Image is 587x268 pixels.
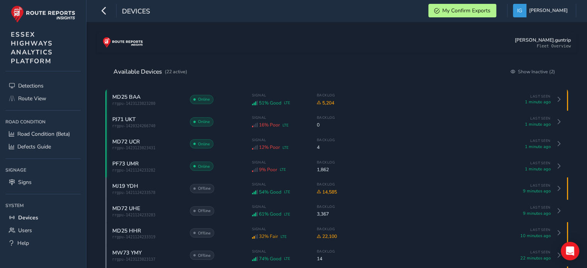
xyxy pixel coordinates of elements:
[317,167,335,173] span: 1,862
[259,233,278,239] span: 32% Fair
[18,95,46,102] span: Route View
[317,204,335,209] span: Backlog
[512,233,551,239] span: 10 minutes ago
[112,235,182,239] span: rrgpu-1421124233319
[428,4,496,17] button: My Confirm Exports
[198,141,210,147] span: Online
[512,94,551,99] span: Last Seen
[17,239,29,247] span: Help
[5,140,81,153] a: Defects Guide
[18,82,44,89] span: Detections
[513,4,526,17] img: diamond-layout
[18,179,32,186] span: Signs
[512,161,551,165] span: Last Seen
[512,138,551,143] span: Last Seen
[259,256,281,262] span: 74% Good
[5,92,81,105] a: Route View
[529,4,568,17] span: [PERSON_NAME]
[5,164,81,176] div: Signage
[112,93,140,101] span: MD25 BAA
[252,227,306,231] span: Signal
[198,208,211,214] span: Offline
[317,227,337,231] span: Backlog
[512,255,551,261] span: 22 minutes ago
[198,163,210,169] span: Online
[317,233,337,239] span: 22,100
[112,227,141,234] span: MD25 HHR
[284,256,290,261] span: LTE
[284,212,290,217] span: LTE
[281,234,287,239] span: LTE
[252,160,306,165] span: Signal
[5,79,81,92] a: Detections
[252,249,306,254] span: Signal
[122,7,150,17] span: Devices
[317,122,335,128] span: 0
[198,119,210,125] span: Online
[112,138,140,145] span: MD72 UCR
[252,93,306,98] span: Signal
[317,100,335,106] span: 5,204
[317,189,337,195] span: 14,585
[11,5,75,23] img: rr logo
[317,256,335,262] span: 14
[259,211,281,217] span: 61% Good
[5,176,81,189] a: Signs
[198,230,211,236] span: Offline
[513,4,570,17] button: [PERSON_NAME]
[259,100,281,106] span: 51% Good
[17,143,51,150] span: Defects Guide
[280,167,286,172] span: LTE
[5,128,81,140] a: Road Condition (Beta)
[512,188,551,194] span: 9 minutes ago
[5,237,81,249] a: Help
[512,250,551,255] span: Last Seen
[198,253,211,258] span: Offline
[512,205,551,210] span: Last Seen
[317,249,335,254] span: Backlog
[512,144,551,150] span: 1 minute ago
[284,100,290,105] span: LTE
[259,167,277,173] span: 9% Poor
[284,189,290,194] span: LTE
[512,228,551,232] span: Last Seen
[103,37,143,48] img: rr logo
[112,257,182,261] span: rrgpu-1423123023137
[512,121,551,127] span: 1 minute ago
[259,144,280,150] span: 12% Poor
[112,146,182,150] span: rrgpu-1423123023431
[5,224,81,237] a: Users
[283,123,289,128] span: LTE
[317,182,337,187] span: Backlog
[165,69,187,75] span: (22 active)
[512,211,551,216] span: 9 minutes ago
[512,116,551,121] span: Last Seen
[317,144,335,150] span: 4
[11,30,53,66] span: ESSEX HIGHWAYS ANALYTICS PLATFORM
[112,116,136,123] span: PJ71 UKT
[198,185,211,191] span: Offline
[112,205,140,212] span: MD72 UHE
[317,115,335,120] span: Backlog
[252,204,306,209] span: Signal
[112,249,142,256] span: MW73 YMY
[283,145,289,150] span: LTE
[112,213,182,217] span: rrgpu-1421124233283
[113,67,187,76] div: Available Devices
[5,116,81,128] div: Road Condition
[252,182,306,187] span: Signal
[112,160,139,167] span: PF73 UMR
[18,227,32,234] span: Users
[515,37,571,43] div: [PERSON_NAME].guntrip
[317,160,335,165] span: Backlog
[198,96,210,102] span: Online
[252,115,306,120] span: Signal
[317,211,335,217] span: 3,367
[518,69,555,75] span: Show Inactive (2)
[112,168,182,172] span: rrgpu-1421124233282
[317,138,335,142] span: Backlog
[17,130,70,138] span: Road Condition (Beta)
[112,190,182,195] span: rrgpu-1421124233578
[317,93,335,98] span: Backlog
[512,166,551,172] span: 1 minute ago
